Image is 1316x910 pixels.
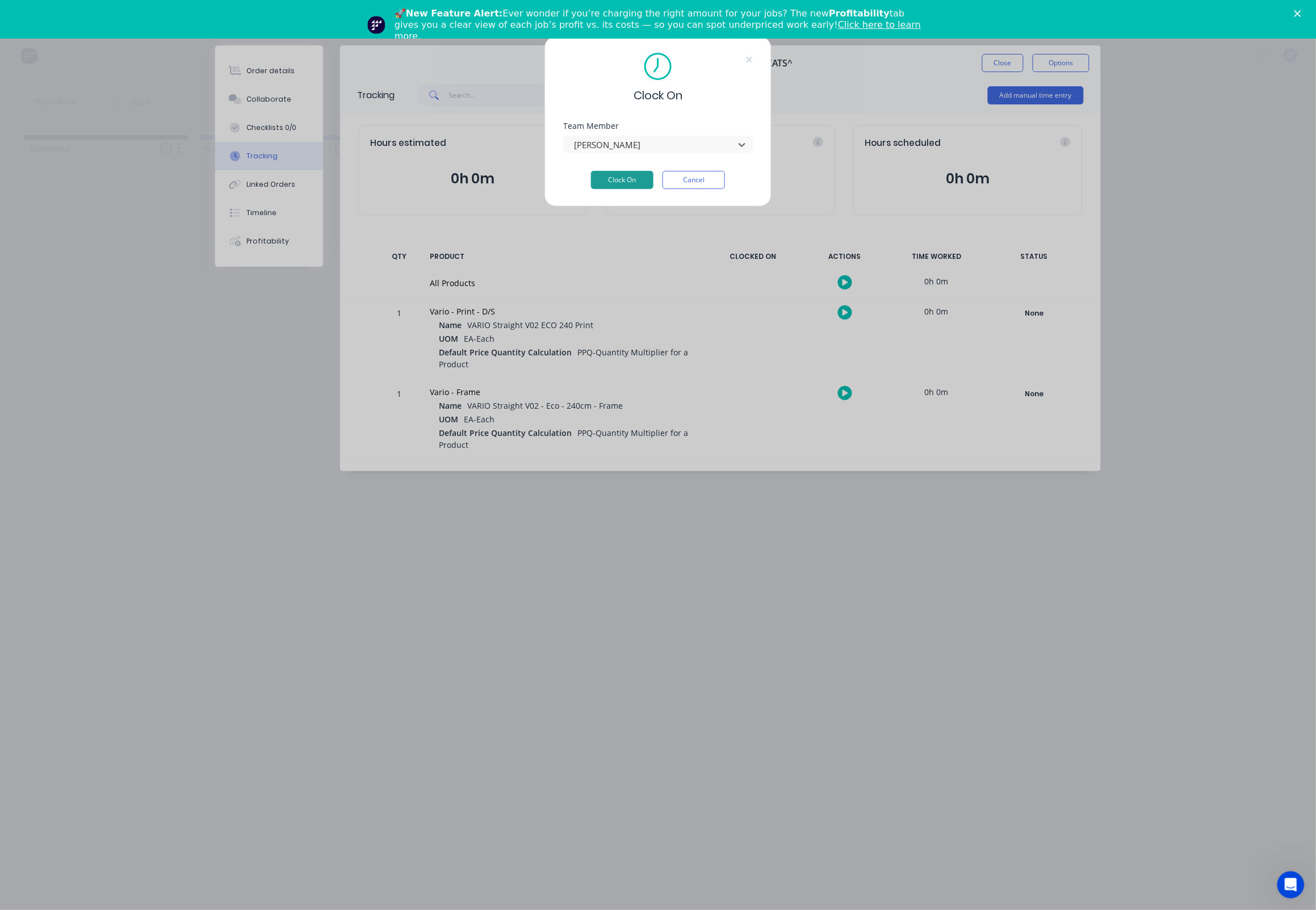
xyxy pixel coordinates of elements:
[1294,10,1306,17] div: Close
[395,19,921,41] a: Click here to learn more.
[634,87,682,104] span: Clock On
[591,171,653,189] button: Clock On
[395,8,931,42] div: 🚀 Ever wonder if you’re charging the right amount for your jobs? The new tab gives you a clear vi...
[406,8,503,19] b: New Feature Alert:
[367,16,385,34] img: Profile image for Team
[563,122,753,130] div: Team Member
[663,171,725,189] button: Cancel
[1277,871,1305,899] iframe: Intercom live chat
[829,8,890,19] b: Profitability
